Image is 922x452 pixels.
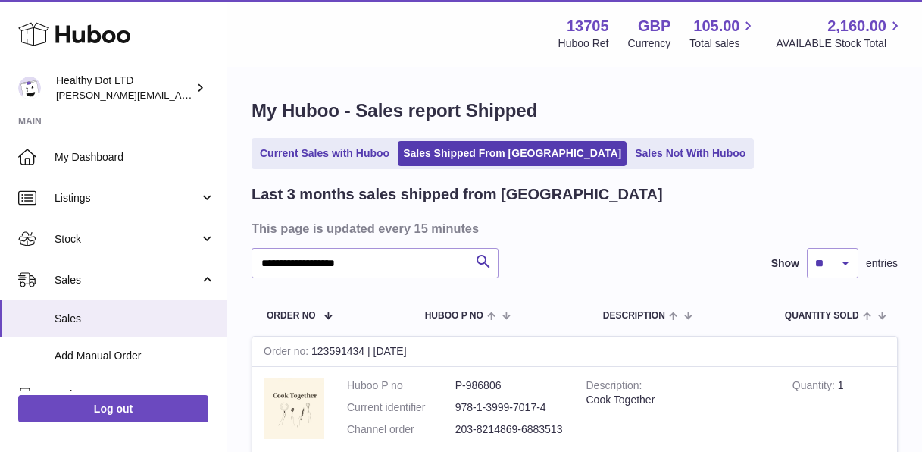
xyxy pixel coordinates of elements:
div: Currency [628,36,671,51]
span: 2,160.00 [827,16,886,36]
span: Orders [55,388,199,402]
span: Order No [267,311,316,321]
span: My Dashboard [55,150,215,165]
img: Dorothy@healthydot.com [18,77,41,99]
span: Total sales [689,36,757,51]
span: Sales [55,273,199,287]
span: Quantity Sold [785,311,859,321]
dt: Current identifier [347,400,455,415]
div: 123591434 | [DATE] [252,337,897,367]
strong: GBP [638,16,670,36]
dd: P-986806 [455,378,564,393]
span: Sales [55,312,215,326]
strong: Quantity [792,379,838,395]
div: Cook Together [586,393,770,407]
span: 105.00 [693,16,739,36]
img: 1716545230.png [264,378,324,439]
a: Sales Shipped From [GEOGRAPHIC_DATA] [398,141,627,166]
span: Huboo P no [425,311,483,321]
label: Show [771,256,799,271]
h1: My Huboo - Sales report Shipped [252,99,898,123]
div: Huboo Ref [558,36,609,51]
a: Log out [18,395,208,422]
a: 105.00 Total sales [689,16,757,51]
strong: 13705 [567,16,609,36]
a: Sales Not With Huboo [630,141,751,166]
span: entries [866,256,898,271]
a: Current Sales with Huboo [255,141,395,166]
span: [PERSON_NAME][EMAIL_ADDRESS][DOMAIN_NAME] [56,89,304,101]
strong: Description [586,379,642,395]
a: 2,160.00 AVAILABLE Stock Total [776,16,904,51]
div: Healthy Dot LTD [56,74,192,102]
dd: 203-8214869-6883513 [455,422,564,437]
span: Stock [55,232,199,246]
span: Listings [55,191,199,206]
span: Add Manual Order [55,349,215,363]
dt: Huboo P no [347,378,455,393]
dt: Channel order [347,422,455,437]
h3: This page is updated every 15 minutes [252,220,894,237]
h2: Last 3 months sales shipped from [GEOGRAPHIC_DATA] [252,184,663,205]
strong: Order no [264,345,311,361]
span: Description [603,311,665,321]
dd: 978-1-3999-7017-4 [455,400,564,415]
span: AVAILABLE Stock Total [776,36,904,51]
